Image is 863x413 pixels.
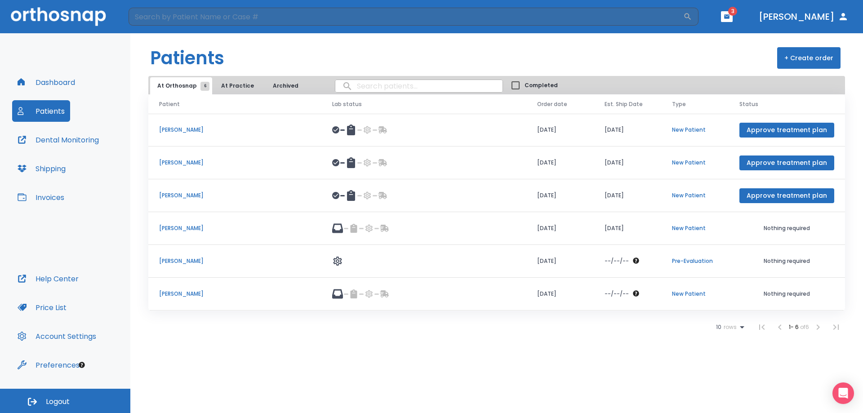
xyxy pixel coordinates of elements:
div: tabs [150,77,310,94]
img: Orthosnap [11,7,106,26]
p: New Patient [672,191,718,200]
p: New Patient [672,290,718,298]
span: Patient [159,100,180,108]
button: Preferences [12,354,85,376]
span: of 6 [800,323,809,331]
span: Order date [537,100,567,108]
button: Price List [12,297,72,318]
span: Type [672,100,686,108]
td: [DATE] [594,212,661,245]
div: Tooltip anchor [78,361,86,369]
p: Nothing required [739,224,834,232]
p: New Patient [672,159,718,167]
p: Nothing required [739,257,834,265]
td: [DATE] [594,179,661,212]
p: [PERSON_NAME] [159,191,311,200]
button: Dental Monitoring [12,129,104,151]
p: [PERSON_NAME] [159,159,311,167]
p: [PERSON_NAME] [159,126,311,134]
button: [PERSON_NAME] [755,9,852,25]
span: 10 [716,324,721,330]
button: Shipping [12,158,71,179]
span: 6 [200,82,209,91]
div: The date will be available after approving treatment plan [605,290,650,298]
p: --/--/-- [605,257,629,265]
button: Approve treatment plan [739,188,834,203]
button: Patients [12,100,70,122]
span: Logout [46,397,70,407]
p: [PERSON_NAME] [159,224,311,232]
button: At Practice [214,77,261,94]
span: Lab status [332,100,362,108]
td: [DATE] [526,179,594,212]
div: Open Intercom Messenger [832,382,854,404]
h1: Patients [150,44,224,71]
span: Completed [525,81,558,89]
td: [DATE] [526,114,594,147]
p: [PERSON_NAME] [159,290,311,298]
span: rows [721,324,737,330]
td: [DATE] [526,147,594,179]
td: [DATE] [526,212,594,245]
span: Status [739,100,758,108]
button: Archived [263,77,308,94]
span: Est. Ship Date [605,100,643,108]
td: [DATE] [526,278,594,311]
button: Approve treatment plan [739,123,834,138]
div: The date will be available after approving treatment plan [605,257,650,265]
span: At Orthosnap [157,82,205,90]
input: search [335,77,503,95]
button: Invoices [12,187,70,208]
td: [DATE] [594,114,661,147]
button: Account Settings [12,325,102,347]
p: Nothing required [739,290,834,298]
td: [DATE] [594,147,661,179]
span: 3 [728,7,737,16]
p: --/--/-- [605,290,629,298]
p: [PERSON_NAME] [159,257,311,265]
p: Pre-Evaluation [672,257,718,265]
p: New Patient [672,126,718,134]
button: Dashboard [12,71,80,93]
span: 1 - 6 [789,323,800,331]
input: Search by Patient Name or Case # [129,8,683,26]
button: Help Center [12,268,84,289]
td: [DATE] [526,245,594,278]
p: New Patient [672,224,718,232]
button: + Create order [777,47,841,69]
button: Approve treatment plan [739,155,834,170]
